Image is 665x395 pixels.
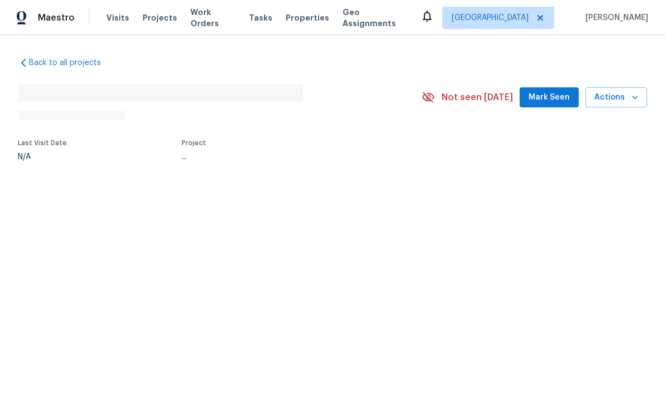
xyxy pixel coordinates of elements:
button: Actions [585,87,647,108]
span: Mark Seen [529,91,570,105]
span: Maestro [38,12,75,23]
button: Mark Seen [520,87,579,108]
span: Actions [594,91,638,105]
span: [GEOGRAPHIC_DATA] [452,12,529,23]
a: Back to all projects [18,57,125,68]
span: Work Orders [190,7,236,29]
span: Last Visit Date [18,140,67,146]
span: Geo Assignments [343,7,407,29]
span: Not seen [DATE] [442,92,513,103]
span: Project [182,140,206,146]
span: Tasks [249,14,272,22]
div: ... [182,153,395,161]
span: Projects [143,12,177,23]
span: [PERSON_NAME] [581,12,648,23]
span: Properties [286,12,329,23]
div: N/A [18,153,67,161]
span: Visits [106,12,129,23]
